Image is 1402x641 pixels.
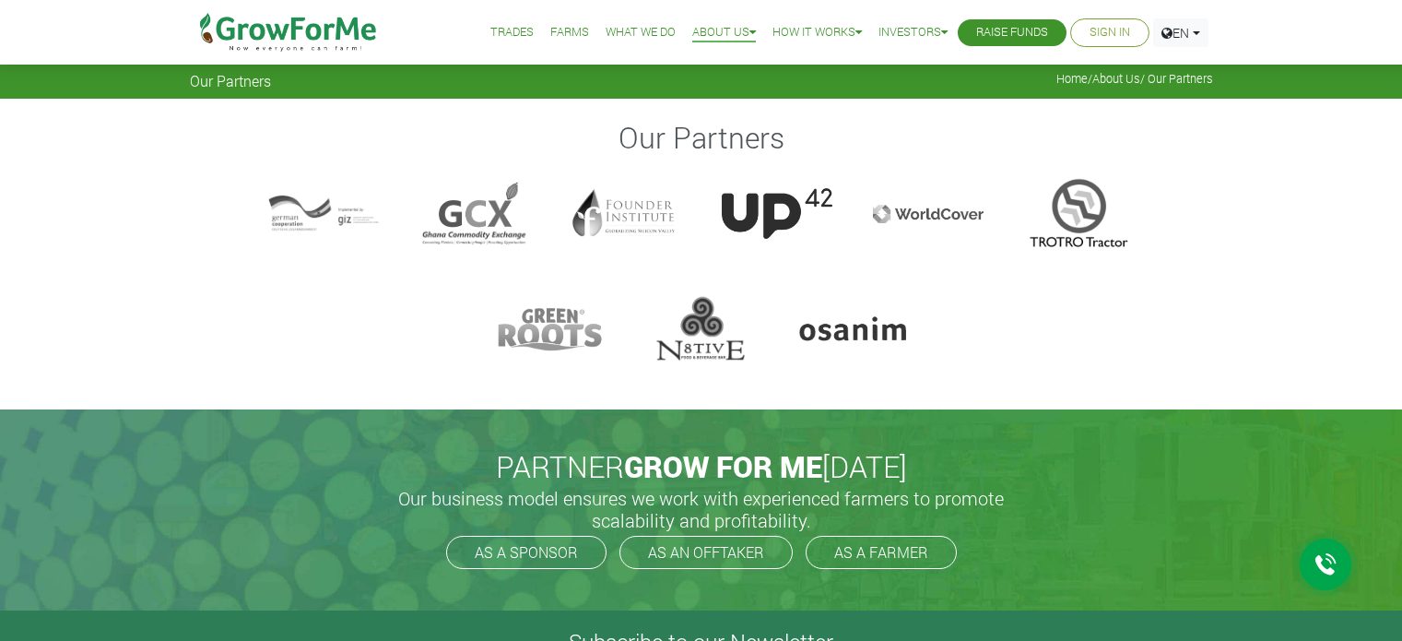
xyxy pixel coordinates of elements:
span: Our Partners [190,72,271,89]
a: AS AN OFFTAKER [619,536,793,569]
a: About Us [1092,71,1140,86]
a: What We Do [606,23,676,42]
a: Investors [878,23,948,42]
h2: PARTNER [DATE] [197,449,1206,484]
a: Farms [550,23,589,42]
a: Raise Funds [976,23,1048,42]
a: Sign In [1090,23,1130,42]
a: AS A FARMER [806,536,957,569]
a: Home [1056,71,1088,86]
a: How it Works [772,23,862,42]
h5: Our business model ensures we work with experienced farmers to promote scalability and profitabil... [379,487,1024,531]
a: AS A SPONSOR [446,536,607,569]
span: GROW FOR ME [624,446,822,486]
span: / / Our Partners [1056,72,1213,86]
a: About Us [692,23,756,42]
h2: Our Partners [193,120,1210,155]
a: EN [1153,18,1208,47]
a: Trades [490,23,534,42]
